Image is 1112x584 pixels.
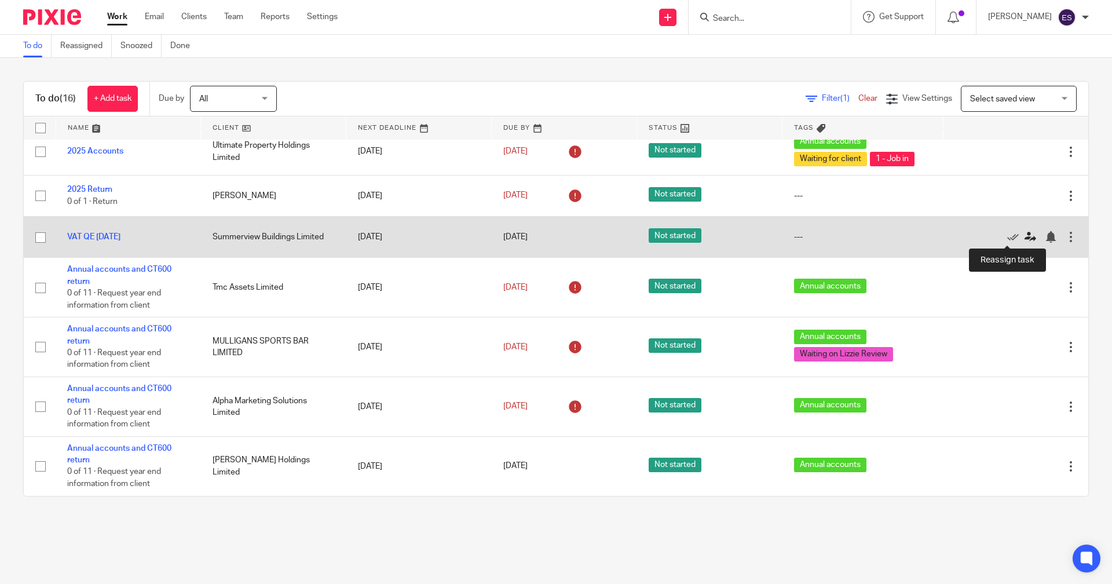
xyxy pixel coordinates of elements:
[503,233,528,241] span: [DATE]
[67,233,120,241] a: VAT QE [DATE]
[503,403,528,411] span: [DATE]
[60,35,112,57] a: Reassigned
[145,11,164,23] a: Email
[346,258,492,317] td: [DATE]
[201,436,346,495] td: [PERSON_NAME] Holdings Limited
[1007,231,1025,243] a: Mark as done
[67,147,123,155] a: 2025 Accounts
[87,86,138,112] a: + Add task
[503,192,528,200] span: [DATE]
[503,283,528,291] span: [DATE]
[67,198,118,206] span: 0 of 1 · Return
[840,94,850,103] span: (1)
[649,143,701,158] span: Not started
[503,462,528,470] span: [DATE]
[346,317,492,377] td: [DATE]
[67,325,171,345] a: Annual accounts and CT600 return
[902,94,952,103] span: View Settings
[181,11,207,23] a: Clients
[67,408,161,429] span: 0 of 11 · Request year end information from client
[224,11,243,23] a: Team
[503,147,528,155] span: [DATE]
[870,152,915,166] span: 1 - Job in
[794,125,814,131] span: Tags
[67,265,171,285] a: Annual accounts and CT600 return
[822,94,858,103] span: Filter
[794,347,893,362] span: Waiting on Lizzie Review
[649,458,701,472] span: Not started
[794,152,867,166] span: Waiting for client
[503,343,528,351] span: [DATE]
[970,95,1035,103] span: Select saved view
[67,444,171,464] a: Annual accounts and CT600 return
[346,128,492,175] td: [DATE]
[67,289,161,309] span: 0 of 11 · Request year end information from client
[120,35,162,57] a: Snoozed
[649,187,701,202] span: Not started
[794,231,931,243] div: ---
[201,217,346,258] td: Summerview Buildings Limited
[794,190,931,202] div: ---
[107,11,127,23] a: Work
[858,94,877,103] a: Clear
[1058,8,1076,27] img: svg%3E
[201,317,346,377] td: MULLIGANS SPORTS BAR LIMITED
[346,217,492,258] td: [DATE]
[201,128,346,175] td: Ultimate Property Holdings Limited
[712,14,816,24] input: Search
[201,377,346,437] td: Alpha Marketing Solutions Limited
[346,377,492,437] td: [DATE]
[201,175,346,216] td: [PERSON_NAME]
[261,11,290,23] a: Reports
[346,175,492,216] td: [DATE]
[794,134,866,149] span: Annual accounts
[649,398,701,413] span: Not started
[794,398,866,413] span: Annual accounts
[199,95,208,103] span: All
[649,338,701,353] span: Not started
[794,330,866,344] span: Annual accounts
[67,185,112,194] a: 2025 Return
[67,385,171,404] a: Annual accounts and CT600 return
[649,279,701,293] span: Not started
[67,349,161,369] span: 0 of 11 · Request year end information from client
[988,11,1052,23] p: [PERSON_NAME]
[67,468,161,488] span: 0 of 11 · Request year end information from client
[649,228,701,243] span: Not started
[346,436,492,495] td: [DATE]
[170,35,199,57] a: Done
[35,93,76,105] h1: To do
[879,13,924,21] span: Get Support
[60,94,76,103] span: (16)
[307,11,338,23] a: Settings
[159,93,184,104] p: Due by
[23,9,81,25] img: Pixie
[794,458,866,472] span: Annual accounts
[201,258,346,317] td: Tmc Assets Limited
[23,35,52,57] a: To do
[794,279,866,293] span: Annual accounts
